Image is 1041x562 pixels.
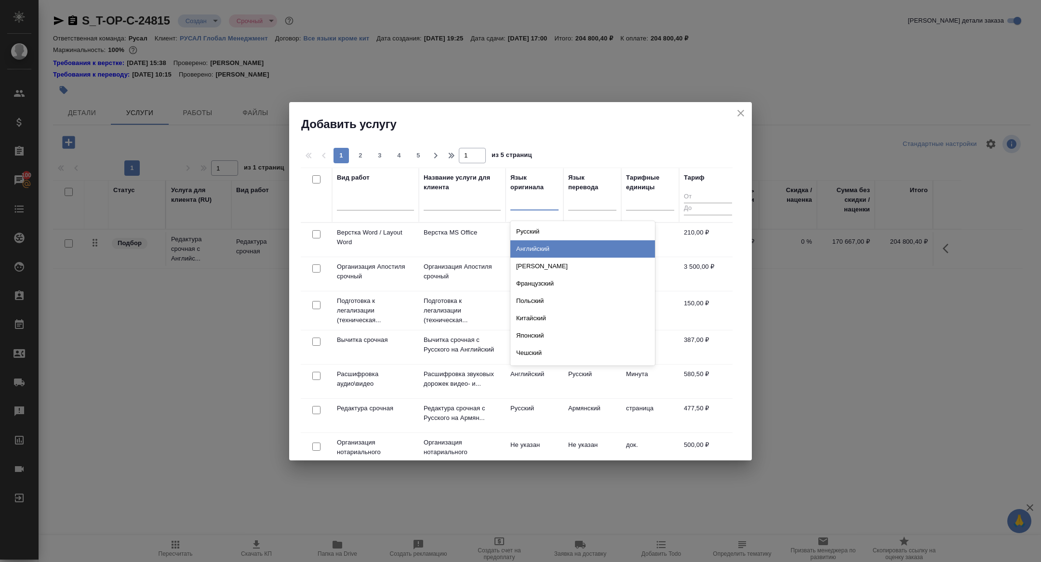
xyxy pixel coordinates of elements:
div: Тариф [684,173,705,183]
button: 4 [391,148,407,163]
p: Подготовка к легализации (техническая... [424,296,501,325]
span: 3 [372,151,387,160]
div: Тарифные единицы [626,173,674,192]
td: Армянский [563,399,621,432]
td: 210,00 ₽ [679,223,737,257]
div: Сербский [510,362,655,379]
p: Расшифровка звуковых дорожек видео- и... [424,369,501,389]
p: Организация нотариального удостоверен... [337,438,414,467]
div: Название услуги для клиента [424,173,501,192]
div: Язык перевода [568,173,616,192]
td: Английский [506,365,563,398]
div: Русский [510,223,655,240]
p: Редактура срочная [337,404,414,413]
span: 2 [353,151,368,160]
p: Вычитка срочная с Русского на Английский [424,335,501,354]
td: Не указан [506,294,563,327]
p: Вычитка срочная [337,335,414,345]
p: Верстка MS Office [424,228,501,237]
td: Русский [506,330,563,364]
td: Минута [621,365,679,398]
div: Японский [510,327,655,344]
span: 4 [391,151,407,160]
input: До [684,203,732,215]
td: Не указан [506,257,563,291]
div: Вид работ [337,173,370,183]
div: [PERSON_NAME] [510,258,655,275]
td: Не указан [506,435,563,469]
td: 3 500,00 ₽ [679,257,737,291]
div: Китайский [510,310,655,327]
button: 5 [411,148,426,163]
p: Организация Апостиля срочный [424,262,501,281]
td: 150,00 ₽ [679,294,737,327]
td: Русский [563,365,621,398]
td: 580,50 ₽ [679,365,737,398]
input: От [684,191,732,203]
td: Не указан [563,435,621,469]
h2: Добавить услугу [301,117,752,132]
td: Не указан [506,223,563,257]
button: 3 [372,148,387,163]
p: Организация нотариального удостоверен... [424,438,501,467]
td: страница [621,399,679,432]
td: 500,00 ₽ [679,435,737,469]
td: 387,00 ₽ [679,330,737,364]
button: 2 [353,148,368,163]
div: Чешский [510,344,655,362]
span: 5 [411,151,426,160]
div: Английский [510,240,655,258]
p: Организация Апостиля срочный [337,262,414,281]
td: Русский [506,399,563,432]
td: 477,50 ₽ [679,399,737,432]
td: док. [621,435,679,469]
div: Французский [510,275,655,292]
button: close [734,106,748,120]
span: из 5 страниц [492,149,532,163]
div: Польский [510,292,655,310]
p: Расшифровка аудио\видео [337,369,414,389]
p: Подготовка к легализации (техническая... [337,296,414,325]
div: Язык оригинала [510,173,559,192]
p: Верстка Word / Layout Word [337,228,414,247]
p: Редактура срочная с Русского на Армян... [424,404,501,423]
